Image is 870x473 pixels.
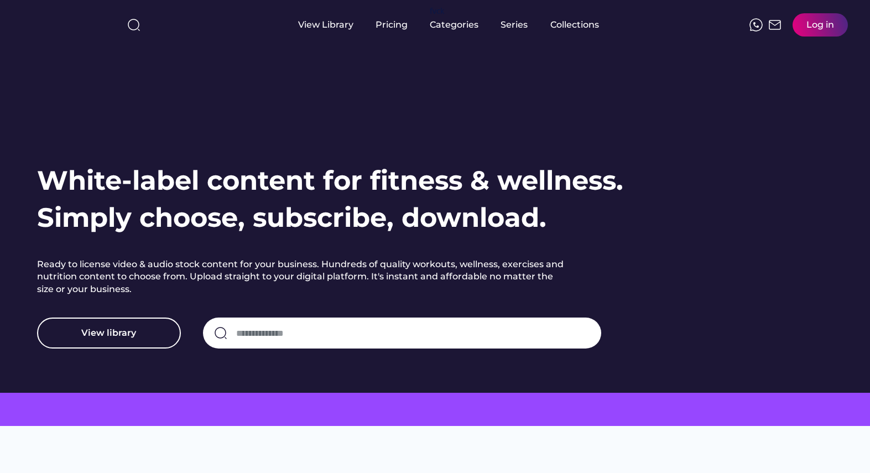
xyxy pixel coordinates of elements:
[376,19,408,31] div: Pricing
[501,19,528,31] div: Series
[298,19,353,31] div: View Library
[768,18,782,32] img: Frame%2051.svg
[214,326,227,340] img: search-normal.svg
[37,258,568,295] h2: Ready to license video & audio stock content for your business. Hundreds of quality workouts, wel...
[22,12,110,35] img: yH5BAEAAAAALAAAAAABAAEAAAIBRAA7
[127,18,140,32] img: search-normal%203.svg
[430,19,478,31] div: Categories
[430,6,444,17] div: fvck
[806,19,834,31] div: Log in
[37,162,623,236] h1: White-label content for fitness & wellness. Simply choose, subscribe, download.
[749,18,763,32] img: meteor-icons_whatsapp%20%281%29.svg
[550,19,599,31] div: Collections
[37,318,181,349] button: View library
